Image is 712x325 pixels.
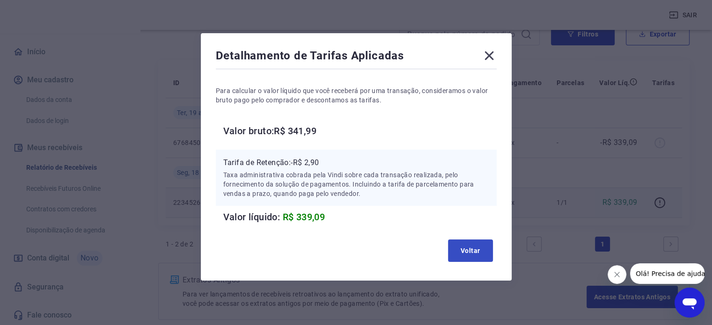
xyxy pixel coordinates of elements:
[630,263,705,284] iframe: Mensagem da empresa
[6,7,79,14] span: Olá! Precisa de ajuda?
[675,288,705,318] iframe: Botão para abrir a janela de mensagens
[223,170,489,198] p: Taxa administrativa cobrada pela Vindi sobre cada transação realizada, pelo fornecimento da soluç...
[216,86,497,105] p: Para calcular o valor líquido que você receberá por uma transação, consideramos o valor bruto pag...
[216,48,497,67] div: Detalhamento de Tarifas Aplicadas
[223,209,497,224] h6: Valor líquido:
[448,239,493,262] button: Voltar
[223,123,497,138] h6: Valor bruto: R$ 341,99
[223,157,489,168] p: Tarifa de Retenção: -R$ 2,90
[283,211,325,223] span: R$ 339,09
[608,265,626,284] iframe: Fechar mensagem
